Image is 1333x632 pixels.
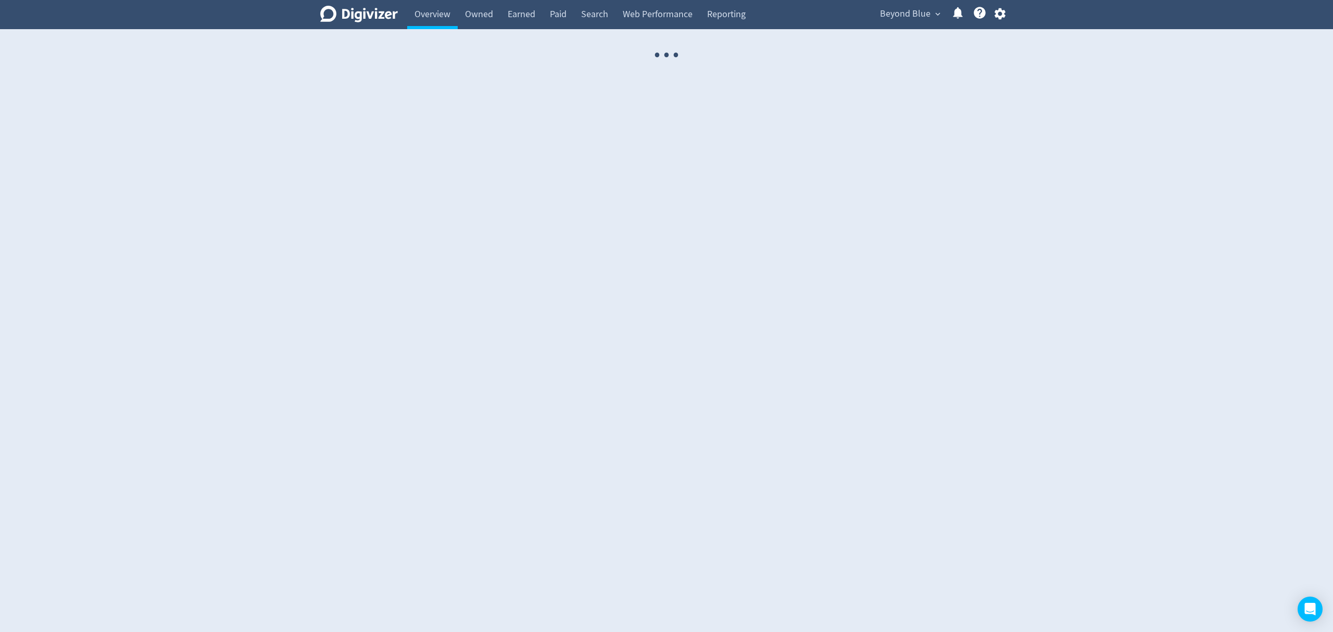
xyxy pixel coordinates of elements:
[671,29,681,82] span: ·
[662,29,671,82] span: ·
[1298,597,1323,622] div: Open Intercom Messenger
[652,29,662,82] span: ·
[876,6,943,22] button: Beyond Blue
[933,9,942,19] span: expand_more
[880,6,930,22] span: Beyond Blue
